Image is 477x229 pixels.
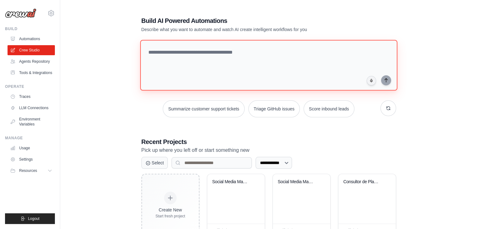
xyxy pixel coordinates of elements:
div: Create New [156,207,185,213]
button: Resources [8,166,55,176]
div: Operate [5,84,55,89]
button: Get new suggestions [380,100,396,116]
a: Traces [8,92,55,102]
a: Settings [8,154,55,164]
a: Automations [8,34,55,44]
div: Social Media Management Suite [278,179,316,185]
a: Usage [8,143,55,153]
div: Social Media Management Automation [212,179,250,185]
button: Select [141,157,168,169]
a: Crew Studio [8,45,55,55]
div: Manage [5,136,55,141]
h3: Recent Projects [141,137,396,146]
button: Triage GitHub issues [248,100,300,117]
h1: Build AI Powered Automations [141,16,352,25]
img: Logo [5,8,36,18]
a: LLM Connections [8,103,55,113]
div: Start fresh project [156,214,185,219]
button: Click to speak your automation idea [367,76,376,85]
span: Resources [19,168,37,173]
div: Consultor de Planilhas IA [343,179,381,185]
a: Environment Variables [8,114,55,129]
div: Build [5,26,55,31]
button: Logout [5,213,55,224]
p: Describe what you want to automate and watch AI create intelligent workflows for you [141,26,352,33]
a: Tools & Integrations [8,68,55,78]
button: Summarize customer support tickets [163,100,244,117]
span: Logout [28,216,40,221]
a: Agents Repository [8,56,55,67]
p: Pick up where you left off or start something new [141,146,396,154]
button: Score inbound leads [304,100,354,117]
